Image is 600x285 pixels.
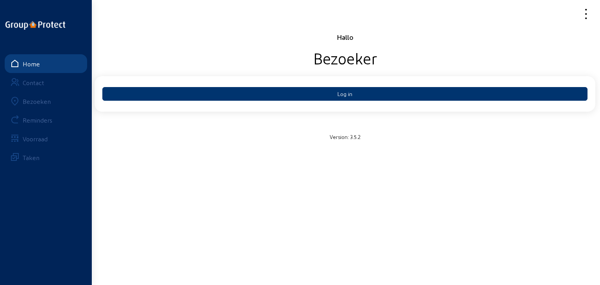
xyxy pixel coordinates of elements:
[5,92,87,110] a: Bezoeken
[95,48,595,68] div: Bezoeker
[95,32,595,42] div: Hallo
[330,134,361,140] small: Version: 3.5.2
[5,129,87,148] a: Voorraad
[5,110,87,129] a: Reminders
[23,116,52,124] div: Reminders
[5,54,87,73] a: Home
[5,21,65,30] img: logo-oneline.png
[5,73,87,92] a: Contact
[102,87,587,101] button: Log in
[23,60,40,68] div: Home
[5,148,87,167] a: Taken
[23,79,44,86] div: Contact
[23,154,39,161] div: Taken
[23,98,51,105] div: Bezoeken
[23,135,48,142] div: Voorraad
